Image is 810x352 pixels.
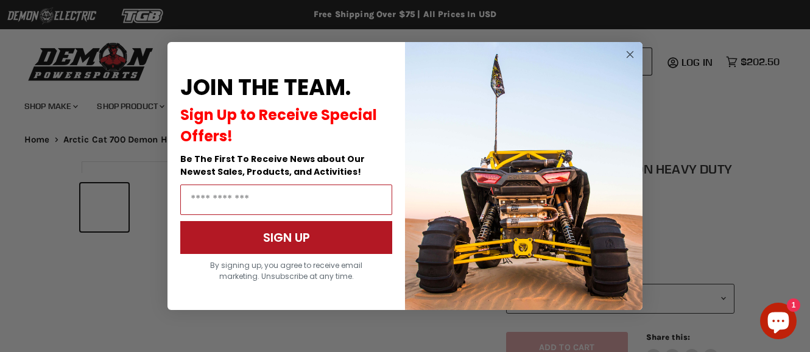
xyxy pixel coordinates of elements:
button: Close dialog [622,47,638,62]
span: Be The First To Receive News about Our Newest Sales, Products, and Activities! [180,153,365,178]
span: By signing up, you agree to receive email marketing. Unsubscribe at any time. [210,260,362,281]
span: Sign Up to Receive Special Offers! [180,105,377,146]
button: SIGN UP [180,221,392,254]
input: Email Address [180,185,392,215]
img: a9095488-b6e7-41ba-879d-588abfab540b.jpeg [405,42,643,310]
span: JOIN THE TEAM. [180,72,351,103]
inbox-online-store-chat: Shopify online store chat [756,303,800,342]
